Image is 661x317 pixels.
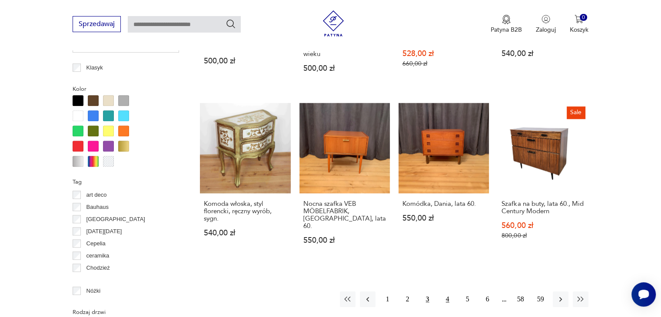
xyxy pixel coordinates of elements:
button: 58 [513,291,528,307]
p: ceramika [86,251,110,261]
p: Tag [73,177,179,187]
p: [DATE][DATE] [86,227,122,236]
p: 560,00 zł [502,222,584,229]
h3: Nocna szafka VEB MÖBELFABRIK, [GEOGRAPHIC_DATA], lata 60. [303,200,386,230]
button: Zaloguj [536,15,556,34]
p: 500,00 zł [204,57,286,65]
p: Zaloguj [536,26,556,34]
p: art deco [86,190,107,200]
p: Klasyk [86,63,103,73]
button: 59 [533,291,548,307]
h3: Szafka nocna, komoda eklektyczna, koniec XIX wieku [303,36,386,58]
button: 6 [480,291,495,307]
p: 540,00 zł [204,229,286,237]
div: 0 [580,14,587,21]
button: 5 [460,291,475,307]
a: SaleSzafka na buty, lata 60., Mid Century ModernSzafka na buty, lata 60., Mid Century Modern560,0... [498,103,588,261]
p: Bauhaus [86,202,109,212]
h3: Komoda włoska, styl florencki, ręczny wyrób, sygn. [204,200,286,222]
h3: Szafka na buty, lata 60., Mid Century Modern [502,200,584,215]
iframe: Smartsupp widget button [631,282,656,307]
p: [GEOGRAPHIC_DATA] [86,215,145,224]
img: Ikona medalu [502,15,511,24]
p: 550,00 zł [303,237,386,244]
button: 3 [420,291,435,307]
p: Koszyk [570,26,588,34]
img: Ikona koszyka [575,15,583,23]
button: Patyna B2B [491,15,522,34]
a: Ikona medaluPatyna B2B [491,15,522,34]
p: 550,00 zł [402,215,485,222]
p: Nóżki [86,286,101,296]
p: Kolor [73,84,179,94]
button: 2 [400,291,415,307]
p: 660,00 zł [402,60,485,67]
button: Szukaj [226,19,236,29]
a: Sprzedawaj [73,22,121,28]
img: Ikonka użytkownika [541,15,550,23]
p: Chodzież [86,263,110,273]
button: 4 [440,291,455,307]
button: 0Koszyk [570,15,588,34]
button: 1 [380,291,395,307]
p: Patyna B2B [491,26,522,34]
p: 528,00 zł [402,50,485,57]
p: Ćmielów [86,275,108,285]
button: Sprzedawaj [73,16,121,32]
h3: ANTYK, [PERSON_NAME] WIESZAK NA KAPELUSZE [204,36,286,50]
p: 500,00 zł [303,65,386,72]
p: Cepelia [86,239,106,248]
a: Nocna szafka VEB MÖBELFABRIK, Niemcy, lata 60.Nocna szafka VEB MÖBELFABRIK, [GEOGRAPHIC_DATA], la... [299,103,390,261]
a: Komódka, Dania, lata 60.Komódka, Dania, lata 60.550,00 zł [399,103,489,261]
p: Rodzaj drzwi [73,307,179,317]
p: 540,00 zł [502,50,584,57]
a: Komoda włoska, styl florencki, ręczny wyrób, sygn.Komoda włoska, styl florencki, ręczny wyrób, sy... [200,103,290,261]
p: 800,00 zł [502,232,584,239]
h3: Komódka, Dania, lata 60. [402,200,485,208]
img: Patyna - sklep z meblami i dekoracjami vintage [320,10,346,36]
